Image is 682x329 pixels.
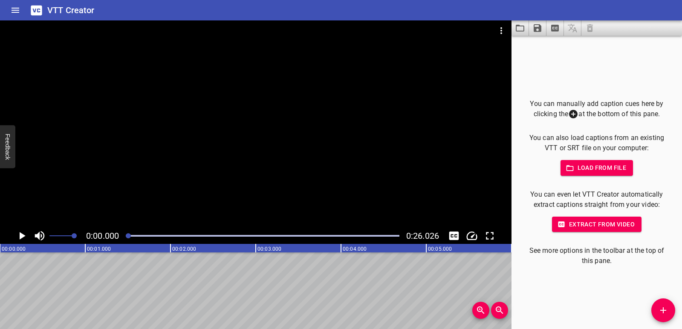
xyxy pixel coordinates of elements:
h6: VTT Creator [47,3,95,17]
button: Video Options [491,20,511,41]
svg: Load captions from file [515,23,525,33]
span: Video Duration [406,231,439,241]
span: Add some captions below, then you can translate them. [564,20,581,36]
span: Current Time [86,231,119,241]
text: 00:04.000 [343,246,367,252]
span: Load from file [567,163,627,173]
button: Change Playback Speed [464,228,480,244]
text: 00:02.000 [172,246,196,252]
button: Extract from video [552,217,642,232]
span: Set video volume [72,233,77,238]
button: Toggle mute [32,228,48,244]
button: Load from file [561,160,633,176]
text: 00:05.000 [428,246,452,252]
p: You can even let VTT Creator automatically extract captions straight from your video: [525,189,668,210]
svg: Save captions to file [532,23,543,33]
button: Extract captions from video [546,20,564,36]
button: Add Cue [651,298,675,322]
p: You can manually add caption cues here by clicking the at the bottom of this pane. [525,99,668,120]
p: You can also load captions from an existing VTT or SRT file on your computer: [525,133,668,153]
text: 00:03.000 [257,246,281,252]
button: Toggle captions [446,228,462,244]
text: 00:01.000 [87,246,111,252]
p: See more options in the toolbar at the top of this pane. [525,246,668,266]
div: Toggle Full Screen [482,228,498,244]
button: Load captions from file [511,20,529,36]
button: Zoom Out [491,302,508,319]
div: Playback Speed [464,228,480,244]
div: Hide/Show Captions [446,228,462,244]
button: Play/Pause [14,228,30,244]
button: Zoom In [472,302,489,319]
div: Play progress [126,235,399,237]
button: Save captions to file [529,20,546,36]
button: Toggle fullscreen [482,228,498,244]
span: Extract from video [559,219,635,230]
text: 00:00.000 [2,246,26,252]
